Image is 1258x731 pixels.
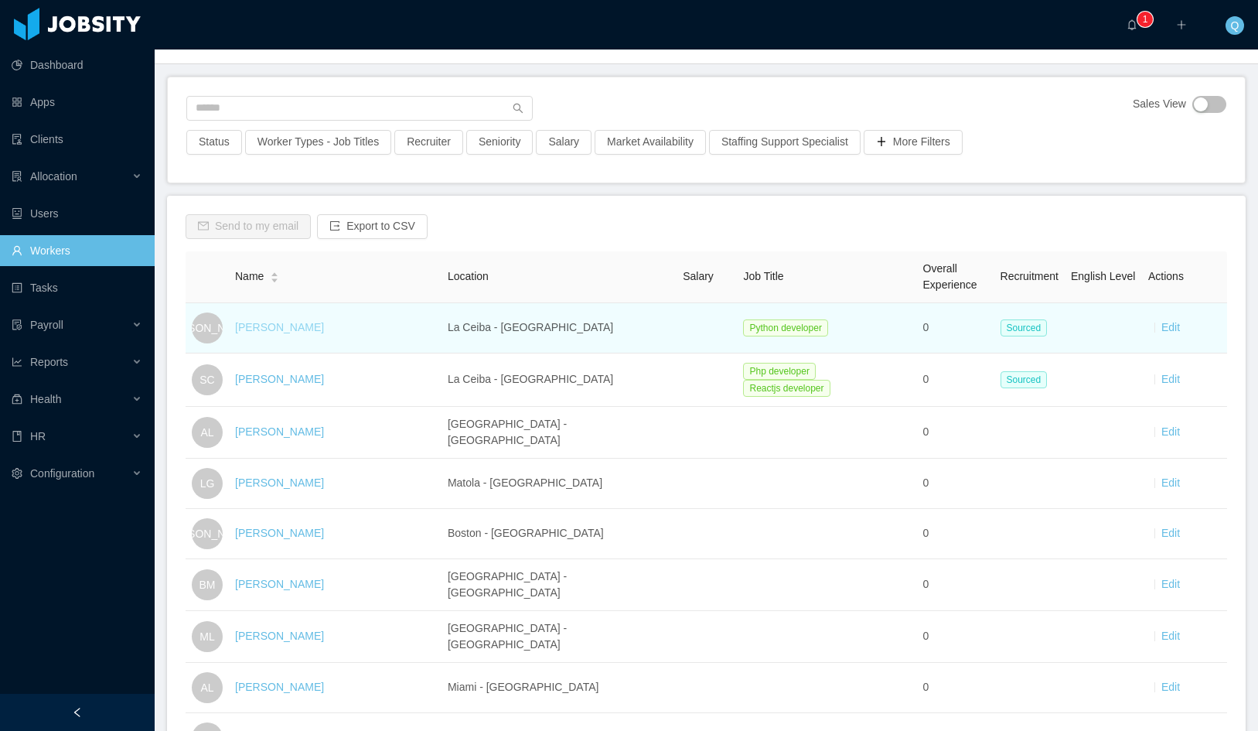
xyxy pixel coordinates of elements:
span: Sourced [1001,319,1048,336]
i: icon: medicine-box [12,394,22,405]
span: English Level [1071,270,1135,282]
span: Sales View [1133,96,1186,113]
a: Sourced [1001,373,1054,385]
i: icon: solution [12,171,22,182]
td: 0 [917,459,994,509]
button: Seniority [466,130,533,155]
i: icon: line-chart [12,357,22,367]
button: icon: exportExport to CSV [317,214,428,239]
a: Edit [1161,321,1180,333]
span: Sourced [1001,371,1048,388]
td: 0 [917,407,994,459]
span: [PERSON_NAME] [162,313,251,343]
a: [PERSON_NAME] [235,425,324,438]
td: La Ceiba - [GEOGRAPHIC_DATA] [441,303,677,354]
span: AL [200,417,213,448]
a: [PERSON_NAME] [235,477,324,489]
a: Edit [1161,578,1180,590]
i: icon: setting [12,468,22,479]
button: Recruiter [394,130,463,155]
span: Allocation [30,170,77,183]
span: Overall Experience [923,262,977,291]
a: icon: auditClients [12,124,142,155]
td: 0 [917,559,994,611]
div: Sort [270,270,279,281]
a: icon: appstoreApps [12,87,142,118]
i: icon: book [12,431,22,442]
span: Salary [683,270,714,282]
span: Python developer [743,319,827,336]
span: [PERSON_NAME] [162,518,251,549]
a: [PERSON_NAME] [235,578,324,590]
span: Recruitment [1001,270,1059,282]
td: Miami - [GEOGRAPHIC_DATA] [441,663,677,713]
td: 0 [917,303,994,354]
a: Sourced [1001,321,1054,333]
span: AL [200,672,213,703]
td: 0 [917,663,994,713]
a: icon: robotUsers [12,198,142,229]
a: Edit [1161,630,1180,642]
a: [PERSON_NAME] [235,630,324,642]
td: 0 [917,509,994,559]
td: [GEOGRAPHIC_DATA] - [GEOGRAPHIC_DATA] [441,407,677,459]
i: icon: plus [1176,19,1187,30]
button: Worker Types - Job Titles [245,130,391,155]
a: Edit [1161,527,1180,539]
i: icon: bell [1127,19,1137,30]
a: [PERSON_NAME] [235,527,324,539]
a: [PERSON_NAME] [235,681,324,693]
span: HR [30,430,46,442]
i: icon: search [513,103,523,114]
span: Name [235,268,264,285]
i: icon: caret-down [271,276,279,281]
td: Boston - [GEOGRAPHIC_DATA] [441,509,677,559]
a: icon: pie-chartDashboard [12,50,142,80]
span: Q [1231,16,1239,35]
span: Php developer [743,363,815,380]
span: Actions [1148,270,1184,282]
span: LG [200,468,215,499]
i: icon: caret-up [271,271,279,275]
a: [PERSON_NAME] [235,321,324,333]
td: Matola - [GEOGRAPHIC_DATA] [441,459,677,509]
td: [GEOGRAPHIC_DATA] - [GEOGRAPHIC_DATA] [441,611,677,663]
td: La Ceiba - [GEOGRAPHIC_DATA] [441,354,677,407]
a: [PERSON_NAME] [235,373,324,385]
button: icon: plusMore Filters [864,130,963,155]
button: Status [186,130,242,155]
span: Reactjs developer [743,380,830,397]
a: icon: userWorkers [12,235,142,266]
sup: 1 [1137,12,1153,27]
a: Edit [1161,681,1180,693]
span: Job Title [743,270,783,282]
span: BM [199,569,216,600]
span: Configuration [30,467,94,480]
a: icon: profileTasks [12,272,142,303]
td: 0 [917,354,994,407]
button: Market Availability [595,130,706,155]
button: Salary [536,130,591,155]
span: SC [199,364,214,395]
span: ML [199,621,214,652]
a: Edit [1161,477,1180,489]
td: 0 [917,611,994,663]
i: icon: file-protect [12,319,22,330]
span: Payroll [30,319,63,331]
a: Edit [1161,425,1180,438]
a: Edit [1161,373,1180,385]
span: Health [30,393,61,405]
span: Location [448,270,489,282]
span: Reports [30,356,68,368]
button: Staffing Support Specialist [709,130,861,155]
td: [GEOGRAPHIC_DATA] - [GEOGRAPHIC_DATA] [441,559,677,611]
p: 1 [1143,12,1148,27]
